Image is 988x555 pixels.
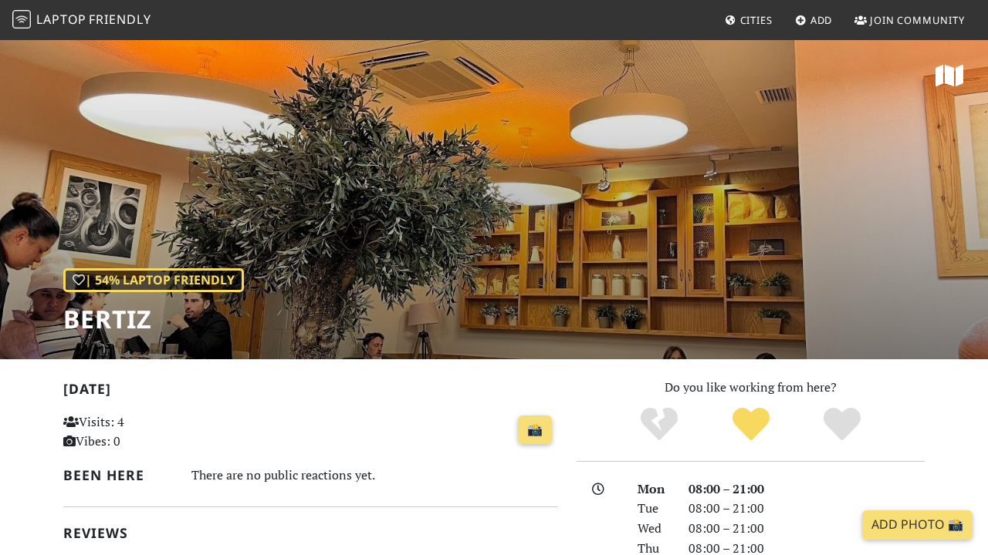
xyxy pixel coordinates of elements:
[628,519,679,539] div: Wed
[628,479,679,499] div: Mon
[63,467,173,483] h2: Been here
[848,6,971,34] a: Join Community
[719,6,779,34] a: Cities
[740,13,773,27] span: Cities
[613,405,705,444] div: No
[862,510,973,540] a: Add Photo 📸
[518,415,552,445] a: 📸
[705,405,797,444] div: Yes
[628,499,679,519] div: Tue
[36,11,86,28] span: Laptop
[63,304,244,334] h1: Bertiz
[63,412,216,452] p: Visits: 4 Vibes: 0
[679,519,934,539] div: 08:00 – 21:00
[870,13,965,27] span: Join Community
[191,464,558,486] div: There are no public reactions yet.
[12,7,151,34] a: LaptopFriendly LaptopFriendly
[89,11,151,28] span: Friendly
[63,381,558,403] h2: [DATE]
[679,499,934,519] div: 08:00 – 21:00
[797,405,888,444] div: Definitely!
[577,378,925,398] p: Do you like working from here?
[679,479,934,499] div: 08:00 – 21:00
[810,13,833,27] span: Add
[789,6,839,34] a: Add
[63,268,244,293] div: | 54% Laptop Friendly
[12,10,31,29] img: LaptopFriendly
[63,525,558,541] h2: Reviews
